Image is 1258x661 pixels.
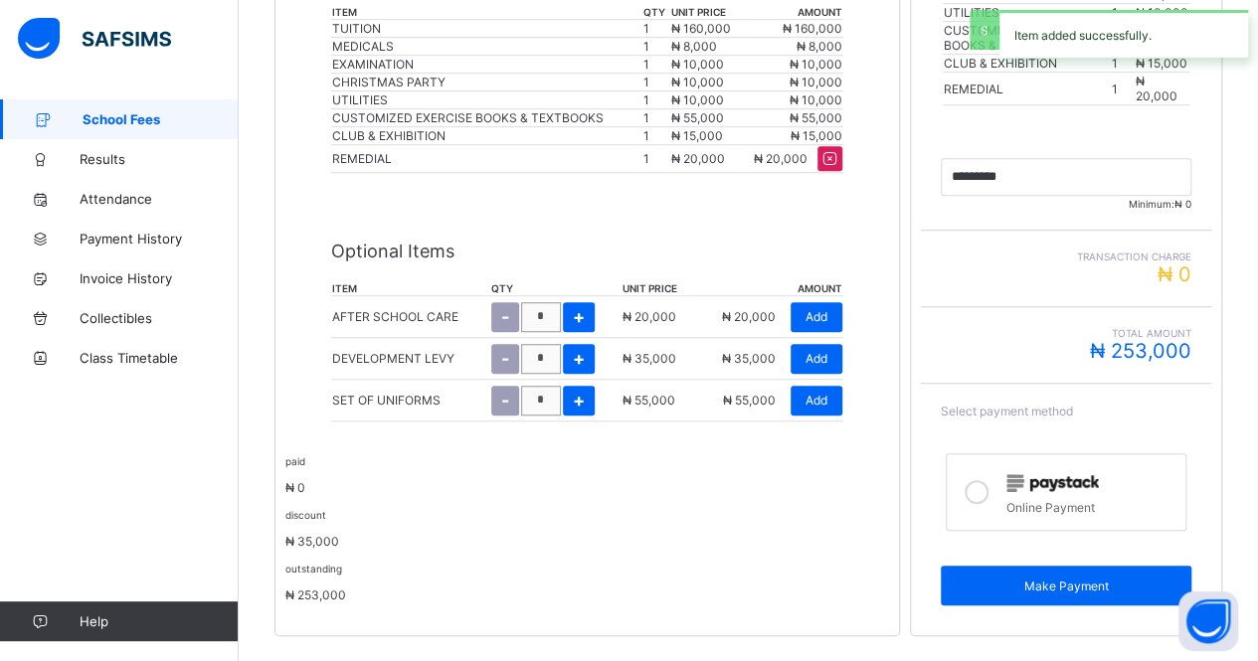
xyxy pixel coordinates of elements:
[671,39,717,54] span: ₦ 8,000
[723,393,776,408] span: ₦ 55,000
[285,455,305,467] small: paid
[332,309,458,324] p: AFTER SCHOOL CARE
[941,198,1191,210] span: Minimum:
[501,348,509,369] span: -
[621,281,691,296] th: unit price
[80,231,239,247] span: Payment History
[790,110,842,125] span: ₦ 55,000
[1006,474,1099,492] img: paystack.0b99254114f7d5403c0525f3550acd03.svg
[285,480,305,495] span: ₦ 0
[671,57,724,72] span: ₦ 10,000
[642,20,669,38] td: 1
[332,92,642,107] div: UTILITIES
[285,534,339,549] span: ₦ 35,000
[331,241,844,261] p: Optional Items
[943,73,1111,105] td: REMEDIAL
[722,309,776,324] span: ₦ 20,000
[83,111,239,127] span: School Fees
[642,145,669,173] td: 1
[332,21,642,36] div: TUITION
[285,587,346,602] span: ₦ 253,000
[1178,591,1238,651] button: Open asap
[943,22,1111,55] td: CUSTOMIZED EXERCISE BOOKS & TEXTBOOKS
[941,404,1073,418] span: Select payment method
[1006,495,1175,515] div: Online Payment
[642,56,669,74] td: 1
[642,127,669,145] td: 1
[642,5,669,20] th: qty
[722,351,776,366] span: ₦ 35,000
[332,110,642,125] div: CUSTOMIZED EXERCISE BOOKS & TEXTBOOKS
[790,92,842,107] span: ₦ 10,000
[80,270,239,286] span: Invoice History
[573,348,585,369] span: +
[941,327,1191,339] span: Total Amount
[956,578,1176,593] span: Make Payment
[1111,73,1135,105] td: 1
[332,39,642,54] div: MEDICALS
[671,75,724,89] span: ₦ 10,000
[332,57,642,72] div: EXAMINATION
[740,5,843,20] th: amount
[691,281,843,296] th: amount
[671,92,724,107] span: ₦ 10,000
[622,351,675,366] span: ₦ 35,000
[754,151,808,166] span: ₦ 20,000
[80,191,239,207] span: Attendance
[622,309,675,324] span: ₦ 20,000
[332,128,642,143] div: CLUB & EXHIBITION
[791,128,842,143] span: ₦ 15,000
[331,5,643,20] th: item
[80,350,239,366] span: Class Timetable
[671,151,725,166] span: ₦ 20,000
[783,21,842,36] span: ₦ 160,000
[80,151,239,167] span: Results
[806,309,827,324] span: Add
[573,390,585,411] span: +
[332,393,441,408] p: SET OF UNIFORMS
[501,390,509,411] span: -
[1136,74,1177,103] span: ₦ 20,000
[790,57,842,72] span: ₦ 10,000
[943,4,1111,22] td: UTILITIES
[332,351,454,366] p: DEVELOPMENT LEVY
[943,55,1111,73] td: CLUB & EXHIBITION
[999,10,1248,58] div: Item added successfully.
[806,393,827,408] span: Add
[642,38,669,56] td: 1
[285,509,326,521] small: discount
[1090,339,1191,363] span: ₦ 253,000
[18,18,171,60] img: safsims
[642,74,669,91] td: 1
[941,250,1191,262] span: Transaction charge
[642,109,669,127] td: 1
[331,281,490,296] th: item
[501,306,509,327] span: -
[790,75,842,89] span: ₦ 10,000
[490,281,622,296] th: qty
[797,39,842,54] span: ₦ 8,000
[1174,198,1191,210] span: ₦ 0
[1158,262,1191,286] span: ₦ 0
[806,351,827,366] span: Add
[671,128,723,143] span: ₦ 15,000
[642,91,669,109] td: 1
[332,75,642,89] div: CHRISTMAS PARTY
[285,563,342,575] small: outstanding
[670,5,741,20] th: unit price
[80,310,239,326] span: Collectibles
[671,110,724,125] span: ₦ 55,000
[332,151,642,166] div: REMEDIAL
[573,306,585,327] span: +
[671,21,731,36] span: ₦ 160,000
[622,393,674,408] span: ₦ 55,000
[80,613,238,629] span: Help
